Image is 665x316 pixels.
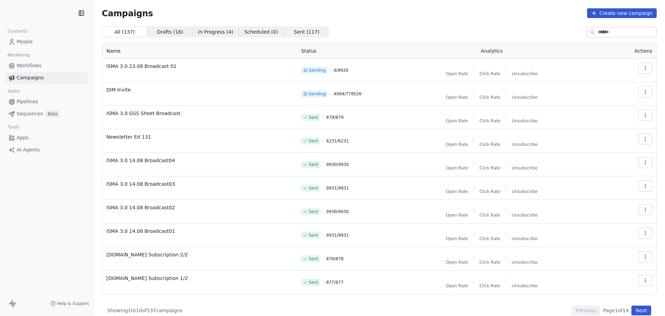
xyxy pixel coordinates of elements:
[309,280,318,285] span: Sent
[157,28,183,36] span: Drafts ( 16 )
[309,256,318,262] span: Sent
[326,162,349,167] span: 9930 / 9930
[600,43,656,59] th: Actions
[6,60,88,71] a: Workflows
[446,236,468,242] span: Open Rate
[603,307,629,314] span: Page 1 of 14
[106,110,293,117] span: ISMA 3.0 GSS Sheet Broadcast
[106,228,293,235] span: ISMA 3.0 14.08 Broadcast01
[512,189,537,194] span: Unsubscribe
[106,133,293,140] span: Newsletter Ed 131
[106,181,293,187] span: ISMA 3.0 14.08 Broadcast03
[309,185,318,191] span: Sent
[309,115,318,120] span: Sent
[479,142,500,147] span: Click Rate
[6,96,88,107] a: Pipelines
[326,232,349,238] span: 9931 / 9931
[446,189,468,194] span: Open Rate
[5,122,22,132] span: Tools
[479,212,500,218] span: Click Rate
[309,232,318,238] span: Sent
[107,307,183,314] span: Showing 1 to 10 of 137 campaigns
[479,260,500,265] span: Click Rate
[309,162,318,167] span: Sent
[106,204,293,211] span: ISMA 3.0 14.08 Broadcast02
[102,43,297,59] th: Name
[106,86,293,93] span: DIM Invite
[198,28,233,36] span: In Progress ( 4 )
[294,28,319,36] span: Sent ( 117 )
[512,95,537,100] span: Unsubscribe
[446,142,468,147] span: Open Rate
[6,108,88,120] a: SequencesBeta
[57,301,89,306] span: Help & Support
[5,50,33,60] span: Marketing
[446,95,468,100] span: Open Rate
[326,138,349,144] span: 6231 / 6231
[17,38,33,45] span: People
[512,283,537,289] span: Unsubscribe
[334,91,362,97] span: 4064 / 778526
[479,189,500,194] span: Click Rate
[446,165,468,171] span: Open Rate
[6,132,88,143] a: Apps
[326,209,349,214] span: 9930 / 9930
[309,209,318,214] span: Sent
[479,165,500,171] span: Click Rate
[512,236,537,242] span: Unsubscribe
[106,157,293,164] span: ISMA 3.0 14.08 Broadcast04
[309,68,326,73] span: Sending
[326,256,344,262] span: 878 / 878
[479,118,500,124] span: Click Rate
[512,260,537,265] span: Unsubscribe
[106,63,293,70] span: ISMA 3.0 23.08 Broadcast 01
[479,236,500,242] span: Click Rate
[446,71,468,77] span: Open Rate
[446,283,468,289] span: Open Rate
[326,185,349,191] span: 9931 / 9931
[17,98,38,105] span: Pipelines
[571,306,600,315] button: Previous
[446,212,468,218] span: Open Rate
[17,74,44,81] span: Campaigns
[383,43,600,59] th: Analytics
[17,146,40,153] span: AI Agents
[6,72,88,84] a: Campaigns
[297,43,383,59] th: Status
[479,71,500,77] span: Click Rate
[512,142,537,147] span: Unsubscribe
[446,260,468,265] span: Open Rate
[106,275,293,282] span: [DOMAIN_NAME] Subscription 1/2
[512,165,537,171] span: Unsubscribe
[631,306,651,315] button: Next
[334,68,348,73] span: 0 / 9920
[512,212,537,218] span: Unsubscribe
[46,111,60,117] span: Beta
[326,115,344,120] span: 879 / 879
[446,118,468,124] span: Open Rate
[17,134,29,141] span: Apps
[6,36,88,47] a: People
[106,251,293,258] span: [DOMAIN_NAME] Subscription 2/2
[50,301,89,306] a: Help & Support
[17,62,42,69] span: Workflows
[309,91,326,97] span: Sending
[5,26,30,36] span: Contacts
[17,110,43,117] span: Sequences
[479,283,500,289] span: Click Rate
[5,86,23,96] span: Sales
[512,71,537,77] span: Unsubscribe
[6,144,88,156] a: AI Agents
[326,280,344,285] span: 877 / 877
[309,138,318,144] span: Sent
[102,8,153,18] span: Campaigns
[512,118,537,124] span: Unsubscribe
[587,8,657,18] button: Create new campaign
[479,95,500,100] span: Click Rate
[244,28,278,36] span: Scheduled ( 0 )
